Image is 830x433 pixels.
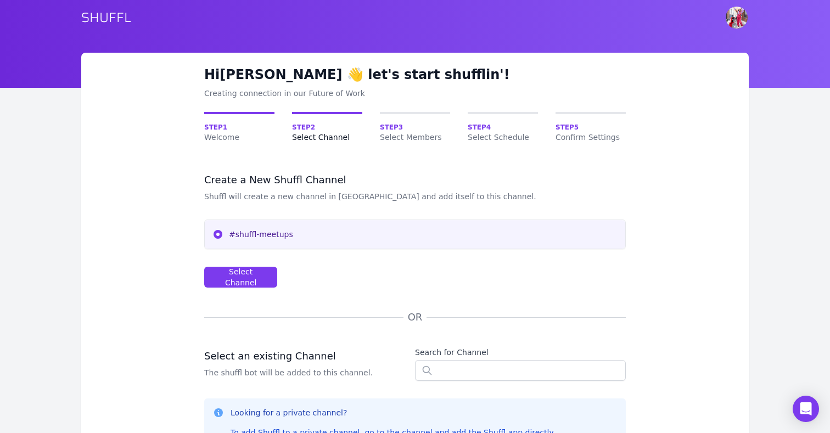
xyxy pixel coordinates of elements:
h1: Hi [PERSON_NAME] let's start shufflin'! [204,66,626,83]
span: Step 4 [468,123,538,132]
div: Open Intercom Messenger [793,396,819,422]
h3: Select an existing Channel [204,350,373,363]
span: Select Members [380,132,450,143]
button: Select Channel [204,267,277,288]
span: Confirm Settings [556,132,626,143]
h3: Create a New Shuffl Channel [204,173,626,187]
span: Select Schedule [468,132,538,143]
img: Anastasia Hadden [726,7,748,29]
span: Step 5 [556,123,626,132]
p: Shuffl will create a new channel in [GEOGRAPHIC_DATA] and add itself to this channel. [204,191,626,202]
a: Step2Select Channel [292,112,362,143]
span: emoji wave [347,67,363,82]
button: User menu [725,5,749,30]
div: Select Channel [214,266,268,288]
a: Step3Select Members [380,112,450,143]
a: SHUFFL [81,9,131,26]
p: The shuffl bot will be added to this channel. [204,367,373,378]
span: Select Channel [292,132,362,143]
span: Step 3 [380,123,450,132]
div: Creating connection in our Future of Work [204,88,626,99]
label: Search for Channel [415,347,489,358]
nav: Onboarding [204,112,626,143]
span: Looking for a private channel? [231,408,347,417]
span: Step 1 [204,123,274,132]
span: Welcome [204,132,274,143]
h1: OR [408,310,423,325]
span: Step 2 [292,123,362,132]
span: #shuffl-meetups [229,229,616,240]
